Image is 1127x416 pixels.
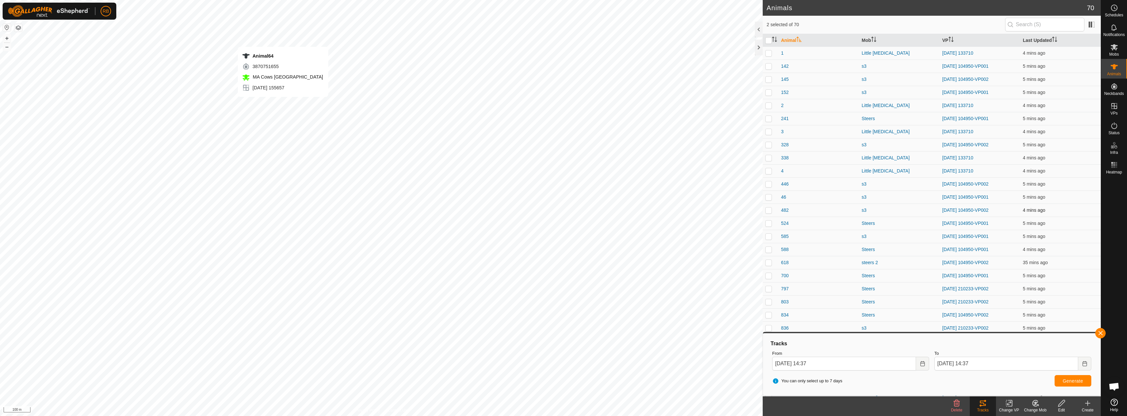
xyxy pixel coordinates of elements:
span: Help [1110,408,1118,412]
div: Little [MEDICAL_DATA] [862,168,937,174]
a: [DATE] 133710 [942,168,973,173]
span: 28 Sept 2025, 2:34 pm [1023,129,1045,134]
a: [DATE] 104950-VP002 [942,77,988,82]
button: + [3,34,11,42]
span: 700 [781,272,789,279]
span: 338 [781,154,789,161]
span: 28 Sept 2025, 2:33 pm [1023,273,1045,278]
div: s3 [862,181,937,188]
span: 803 [781,298,789,305]
span: Generate [1063,378,1083,384]
div: Change VP [996,407,1022,413]
span: 28 Sept 2025, 2:33 pm [1023,221,1045,226]
a: [DATE] 104950-VP001 [942,273,988,278]
span: Animals [1107,72,1121,76]
a: [DATE] 210233-VP002 [942,299,988,304]
div: s3 [862,233,937,240]
div: Steers [862,115,937,122]
div: steers 2 [862,259,937,266]
th: VP [940,34,1020,47]
span: 588 [781,246,789,253]
span: Status [1108,131,1119,135]
a: Contact Us [388,407,407,413]
button: Choose Date [1078,357,1091,371]
p-sorticon: Activate to sort [1052,38,1057,43]
a: [DATE] 104950-VP002 [942,181,988,187]
span: 3 [781,128,784,135]
input: Search (S) [1005,18,1084,31]
span: 28 Sept 2025, 2:33 pm [1023,312,1045,317]
a: [DATE] 204446-VP002 [942,391,988,396]
button: Choose Date [916,357,929,371]
a: [DATE] 104950-VP001 [942,116,988,121]
span: VPs [1110,111,1117,115]
div: s3 [862,89,937,96]
div: Little [MEDICAL_DATA] [862,102,937,109]
span: 28 Sept 2025, 2:33 pm [1023,77,1045,82]
span: 4 [781,168,784,174]
div: s3 [862,325,937,332]
button: Generate [1055,375,1091,387]
div: Change Mob [1022,407,1048,413]
div: Steers [862,272,937,279]
div: s3 [862,207,937,214]
a: [DATE] 133710 [942,50,973,56]
span: 446 [781,181,789,188]
a: [DATE] 104950-VP001 [942,221,988,226]
span: Notifications [1103,33,1125,37]
span: 328 [781,141,789,148]
div: Create [1075,407,1101,413]
div: Steers [862,246,937,253]
a: [DATE] 104950-VP002 [942,208,988,213]
div: Steers [862,312,937,318]
p-sorticon: Activate to sort [948,38,954,43]
span: 28 Sept 2025, 2:33 pm [1023,247,1045,252]
button: – [3,43,11,51]
span: 241 [781,115,789,122]
span: 797 [781,285,789,292]
a: Help [1101,396,1127,414]
th: Last Updated [1020,34,1101,47]
label: From [772,350,929,357]
div: Open chat [1104,377,1124,396]
span: Infra [1110,151,1118,154]
div: Little [MEDICAL_DATA] [862,50,937,57]
img: Gallagher Logo [8,5,90,17]
div: s3 [862,63,937,70]
div: Steers [862,298,937,305]
div: s3 [862,141,937,148]
button: Reset Map [3,24,11,31]
th: Animal [778,34,859,47]
a: [DATE] 210233-VP002 [942,325,988,331]
span: 28 Sept 2025, 2:33 pm [1023,63,1045,69]
p-sorticon: Activate to sort [772,38,777,43]
span: MA Cows [GEOGRAPHIC_DATA] [251,74,323,80]
span: 28 Sept 2025, 2:33 pm [1023,142,1045,147]
a: [DATE] 104950-VP001 [942,247,988,252]
div: Little [MEDICAL_DATA] [862,154,937,161]
button: Map Layers [14,24,22,32]
span: RB [103,8,109,15]
span: 28 Sept 2025, 2:33 pm [1023,234,1045,239]
div: Tracks [770,340,1094,348]
span: 1 [781,50,784,57]
span: 28 Sept 2025, 2:33 pm [1023,194,1045,200]
a: [DATE] 104950-VP001 [942,90,988,95]
a: [DATE] 133710 [942,103,973,108]
a: [DATE] 104950-VP001 [942,234,988,239]
span: 482 [781,207,789,214]
a: [DATE] 210233-VP002 [942,286,988,291]
a: [DATE] 104950-VP001 [942,63,988,69]
span: 618 [781,259,789,266]
span: 28 Sept 2025, 2:33 pm [1023,208,1045,213]
span: 28 Sept 2025, 2:33 pm [1023,391,1045,396]
span: 2 [781,102,784,109]
span: Schedules [1105,13,1123,17]
span: 834 [781,312,789,318]
span: You can only select up to 7 days [772,378,842,384]
span: 28 Sept 2025, 2:34 pm [1023,168,1045,173]
p-sorticon: Activate to sort [796,38,802,43]
span: Neckbands [1104,92,1124,96]
span: 2 selected of 70 [767,21,1005,28]
a: [DATE] 104950-VP001 [942,194,988,200]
